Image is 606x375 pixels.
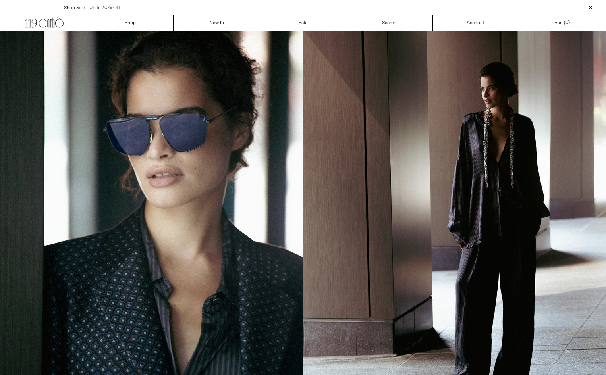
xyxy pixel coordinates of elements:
a: Shop [87,15,174,31]
a: Search [346,15,432,31]
a: Shop Sale - Up to 70% Off [64,5,120,11]
a: New In [174,15,260,31]
span: 0 [565,20,568,26]
span: ) [565,19,570,27]
a: Bag () [519,15,605,31]
a: Sale [260,15,346,31]
a: Account [433,15,519,31]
